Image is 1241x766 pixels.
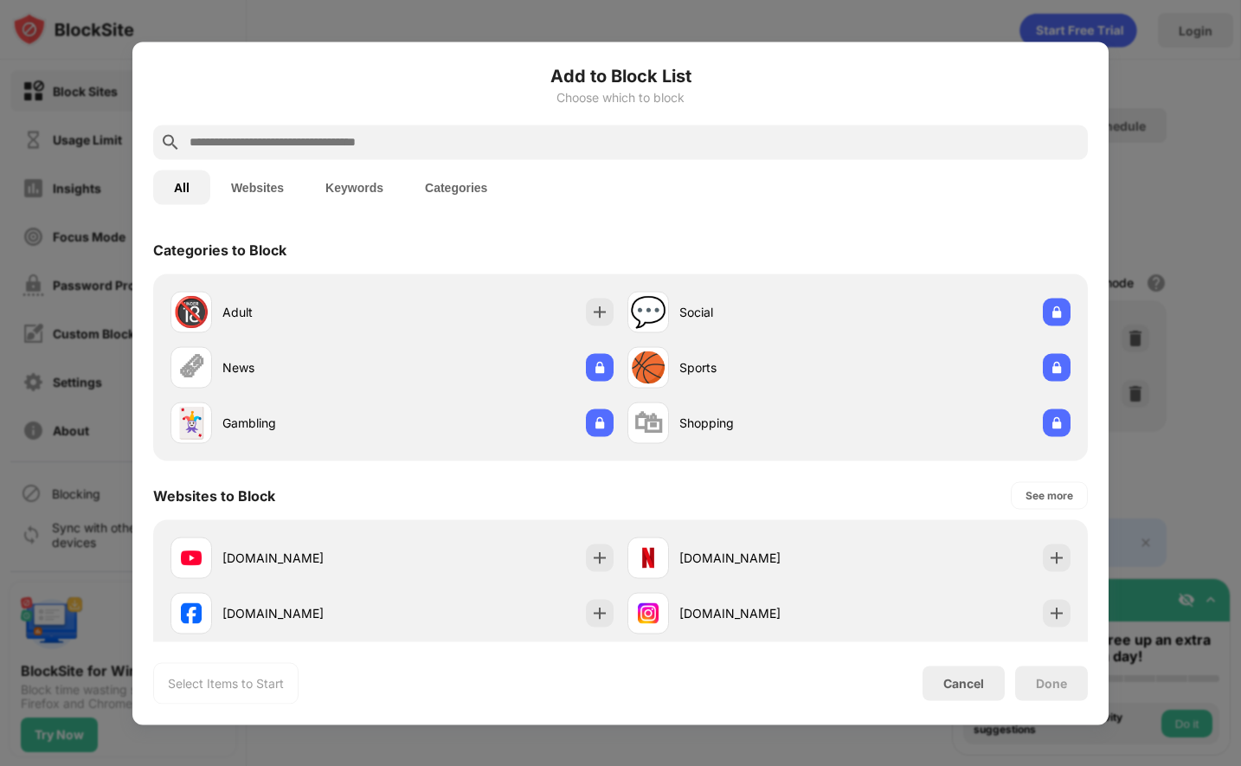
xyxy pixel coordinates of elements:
img: favicons [181,602,202,623]
div: [DOMAIN_NAME] [222,549,392,567]
div: [DOMAIN_NAME] [679,604,849,622]
h6: Add to Block List [153,62,1088,88]
div: See more [1026,486,1073,504]
img: favicons [638,547,659,568]
div: 🗞 [177,350,206,385]
div: Websites to Block [153,486,275,504]
div: 🛍 [633,405,663,441]
div: News [222,358,392,377]
img: search.svg [160,132,181,152]
div: Select Items to Start [168,674,284,692]
div: Choose which to block [153,90,1088,104]
div: 🏀 [630,350,666,385]
button: Keywords [305,170,404,204]
div: 🃏 [173,405,209,441]
img: favicons [181,547,202,568]
div: Social [679,303,849,321]
div: Sports [679,358,849,377]
button: Websites [210,170,305,204]
div: Gambling [222,414,392,432]
div: Shopping [679,414,849,432]
div: 💬 [630,294,666,330]
div: [DOMAIN_NAME] [679,549,849,567]
div: Done [1036,676,1067,690]
button: Categories [404,170,508,204]
div: 🔞 [173,294,209,330]
button: All [153,170,210,204]
img: favicons [638,602,659,623]
div: Adult [222,303,392,321]
div: Cancel [943,676,984,691]
div: [DOMAIN_NAME] [222,604,392,622]
div: Categories to Block [153,241,286,258]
